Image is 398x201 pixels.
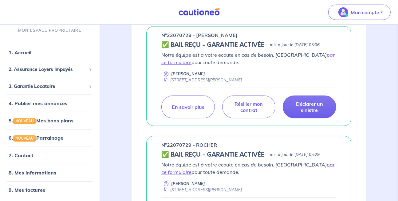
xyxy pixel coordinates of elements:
[161,96,215,118] a: En savoir plus
[161,77,242,83] div: [STREET_ADDRESS][PERSON_NAME]
[267,152,320,158] p: - mis à jour le [DATE] 05:29
[161,41,264,49] h5: ✅ BAIL REÇU - GARANTIE ACTIVÉE
[172,104,204,110] p: En savoir plus
[9,83,86,90] span: 3. Garantie Locataire
[171,71,205,77] p: [PERSON_NAME]
[161,187,242,193] div: [STREET_ADDRESS][PERSON_NAME]
[9,152,33,158] a: 7. Contact
[2,114,97,127] div: 5.NOUVEAUMes bons plans
[161,161,336,176] p: Notre équipe est à votre écoute en cas de besoin. [GEOGRAPHIC_DATA] pour toute demande.
[18,27,81,33] p: MON ESPACE PROPRIÉTAIRE
[161,151,264,158] h5: ✅ BAIL REÇU - GARANTIE ACTIVÉE
[161,162,335,175] a: par ce formulaire
[161,31,238,39] p: n°22070728 - [PERSON_NAME]
[2,46,97,59] div: 1. Accueil
[2,132,97,144] div: 6.NOUVEAUParrainage
[290,101,329,113] p: Déclarer un sinistre
[161,51,336,66] p: Notre équipe est à votre écoute en cas de besoin. [GEOGRAPHIC_DATA] pour toute demande.
[9,187,45,193] a: 9. Mes factures
[2,80,97,92] div: 3. Garantie Locataire
[9,170,56,176] a: 8. Mes informations
[328,5,391,20] button: illu_account_valid_menu.svgMon compte
[2,149,97,162] div: 7. Contact
[2,166,97,179] div: 8. Mes informations
[171,181,205,187] p: [PERSON_NAME]
[161,151,336,158] div: state: CONTRACT-VALIDATED, Context: ,MAYBE-CERTIFICATE,,LESSOR-DOCUMENTS,IS-ODEALIM
[338,7,348,17] img: illu_account_valid_menu.svg
[9,117,73,124] a: 5.NOUVEAUMes bons plans
[9,66,86,73] span: 2. Assurance Loyers Impayés
[9,100,67,106] a: 4. Publier mes annonces
[161,141,217,149] p: n°22070729 - ROCHER
[283,96,336,118] a: Déclarer un sinistre
[161,52,335,65] a: par ce formulaire
[230,101,268,113] p: Résilier mon contrat
[9,135,63,141] a: 6.NOUVEAUParrainage
[2,97,97,109] div: 4. Publier mes annonces
[351,9,379,16] p: Mon compte
[161,41,336,49] div: state: CONTRACT-VALIDATED, Context: ,MAYBE-CERTIFICATE,,LESSOR-DOCUMENTS,IS-ODEALIM
[222,96,276,118] a: Résilier mon contrat
[267,42,320,48] p: - mis à jour le [DATE] 05:06
[9,49,31,55] a: 1. Accueil
[176,8,222,16] img: Cautioneo
[2,184,97,196] div: 9. Mes factures
[2,64,97,76] div: 2. Assurance Loyers Impayés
